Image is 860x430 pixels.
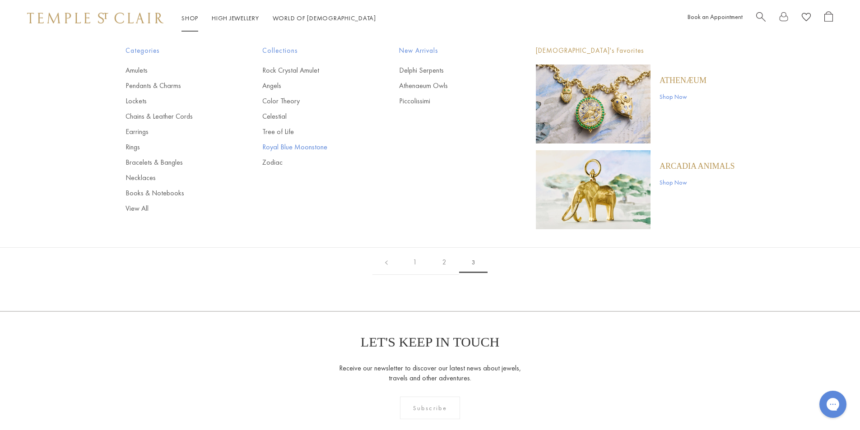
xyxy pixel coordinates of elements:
[273,14,376,22] a: World of [DEMOGRAPHIC_DATA]World of [DEMOGRAPHIC_DATA]
[400,397,460,419] div: Subscribe
[399,65,500,75] a: Delphi Serpents
[660,161,735,171] a: ARCADIA ANIMALS
[361,334,499,350] p: LET'S KEEP IN TOUCH
[126,81,226,91] a: Pendants & Charms
[339,363,521,383] p: Receive our newsletter to discover our latest news about jewels, travels and other adventures.
[126,188,226,198] a: Books & Notebooks
[126,96,226,106] a: Lockets
[372,250,400,275] a: Previous page
[756,11,766,25] a: Search
[399,96,500,106] a: Piccolissimi
[126,173,226,183] a: Necklaces
[27,13,163,23] img: Temple St. Clair
[262,127,363,137] a: Tree of Life
[181,13,376,24] nav: Main navigation
[660,177,735,187] a: Shop Now
[212,14,259,22] a: High JewelleryHigh Jewellery
[126,65,226,75] a: Amulets
[688,13,743,21] a: Book an Appointment
[126,157,226,167] a: Bracelets & Bangles
[126,111,226,121] a: Chains & Leather Cords
[126,127,226,137] a: Earrings
[536,45,735,56] p: [DEMOGRAPHIC_DATA]'s Favorites
[660,92,707,102] a: Shop Now
[399,81,500,91] a: Athenaeum Owls
[802,11,811,25] a: View Wishlist
[126,203,226,213] a: View All
[399,45,500,56] span: New Arrivals
[126,142,226,152] a: Rings
[262,96,363,106] a: Color Theory
[262,111,363,121] a: Celestial
[181,14,198,22] a: ShopShop
[815,388,851,421] iframe: Gorgias live chat messenger
[459,252,488,273] span: 3
[262,81,363,91] a: Angels
[824,11,833,25] a: Open Shopping Bag
[126,45,226,56] span: Categories
[660,75,707,85] a: Athenæum
[262,45,363,56] span: Collections
[430,250,459,275] a: 2
[262,157,363,167] a: Zodiac
[400,250,430,275] a: 1
[262,142,363,152] a: Royal Blue Moonstone
[262,65,363,75] a: Rock Crystal Amulet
